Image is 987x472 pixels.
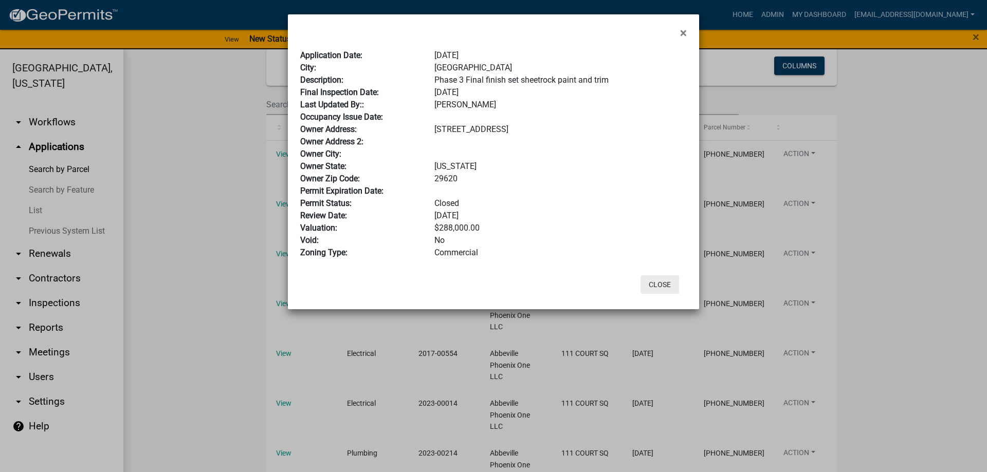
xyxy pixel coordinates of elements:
[300,87,379,97] b: Final Inspection Date:
[300,161,346,171] b: Owner State:
[427,173,694,185] div: 29620
[427,74,694,86] div: Phase 3 Final finish set sheetrock paint and trim
[641,275,679,294] button: Close
[300,50,362,60] b: Application Date:
[427,210,694,222] div: [DATE]
[300,75,343,85] b: Description:
[427,234,694,247] div: No
[427,222,694,234] div: $288,000.00
[300,100,364,109] b: Last Updated By::
[300,198,352,208] b: Permit Status:
[300,211,347,220] b: Review Date:
[300,63,316,72] b: City:
[300,174,360,183] b: Owner Zip Code:
[300,137,363,146] b: Owner Address 2:
[427,99,694,111] div: [PERSON_NAME]
[427,62,694,74] div: [GEOGRAPHIC_DATA]
[427,123,694,136] div: [STREET_ADDRESS]
[300,235,319,245] b: Void:
[300,149,341,159] b: Owner City:
[427,86,694,99] div: [DATE]
[680,26,687,40] span: ×
[672,18,695,47] button: Close
[300,186,383,196] b: Permit Expiration Date:
[300,112,383,122] b: Occupancy Issue Date:
[300,124,357,134] b: Owner Address:
[427,49,694,62] div: [DATE]
[427,160,694,173] div: [US_STATE]
[427,197,694,210] div: Closed
[300,248,348,257] b: Zoning Type:
[427,247,694,259] div: Commercial
[300,223,337,233] b: Valuation:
